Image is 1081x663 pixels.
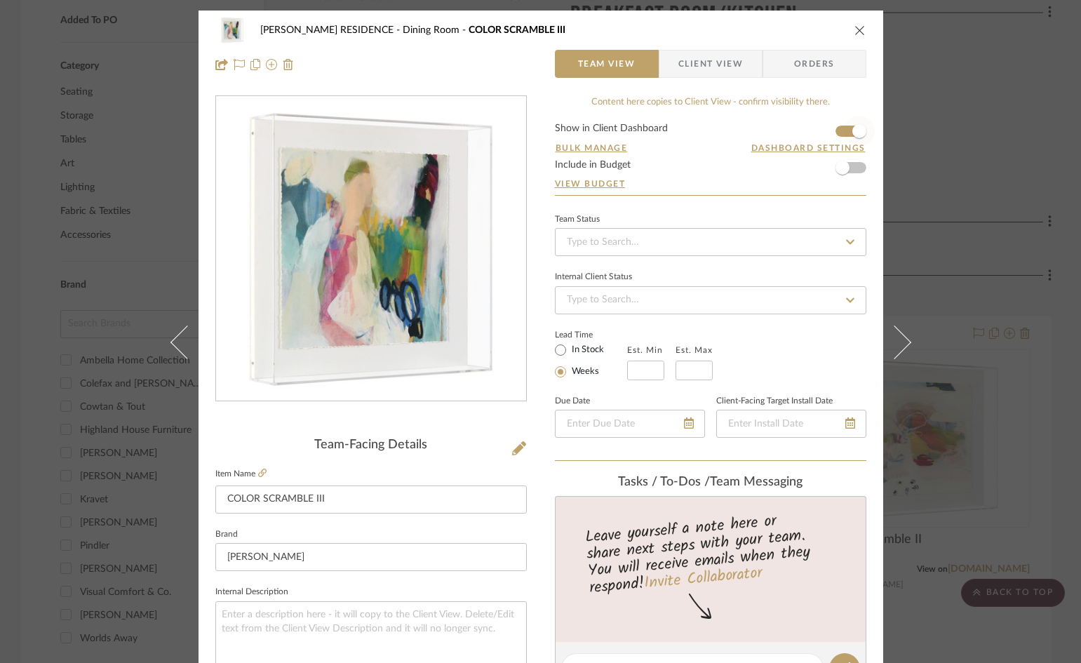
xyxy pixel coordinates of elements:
button: Bulk Manage [555,142,629,154]
label: Lead Time [555,328,627,341]
input: Type to Search… [555,286,866,314]
div: team Messaging [555,475,866,490]
input: Enter Install Date [716,410,866,438]
span: Team View [578,50,636,78]
img: 39b9ed65-847b-4636-9085-32ef496bd690_436x436.jpg [219,97,523,401]
label: In Stock [569,344,604,356]
a: Invite Collaborator [643,561,763,596]
div: Content here copies to Client View - confirm visibility there. [555,95,866,109]
label: Weeks [569,366,599,378]
span: Orders [779,50,850,78]
img: 39b9ed65-847b-4636-9085-32ef496bd690_48x40.jpg [215,16,249,44]
label: Due Date [555,398,590,405]
a: View Budget [555,178,866,189]
span: COLOR SCRAMBLE III [469,25,565,35]
button: close [854,24,866,36]
span: [PERSON_NAME] RESIDENCE [260,25,403,35]
label: Internal Description [215,589,288,596]
img: Remove from project [283,59,294,70]
input: Enter Item Name [215,485,527,514]
label: Est. Min [627,345,663,355]
input: Enter Brand [215,543,527,571]
label: Est. Max [676,345,713,355]
button: Dashboard Settings [751,142,866,154]
div: Leave yourself a note here or share next steps with your team. You will receive emails when they ... [553,506,868,600]
div: 0 [216,97,526,401]
div: Internal Client Status [555,274,632,281]
span: Dining Room [403,25,469,35]
label: Brand [215,531,238,538]
input: Enter Due Date [555,410,705,438]
div: Team Status [555,216,600,223]
label: Item Name [215,468,267,480]
span: Client View [678,50,743,78]
input: Type to Search… [555,228,866,256]
div: Team-Facing Details [215,438,527,453]
label: Client-Facing Target Install Date [716,398,833,405]
mat-radio-group: Select item type [555,341,627,380]
span: Tasks / To-Dos / [618,476,710,488]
